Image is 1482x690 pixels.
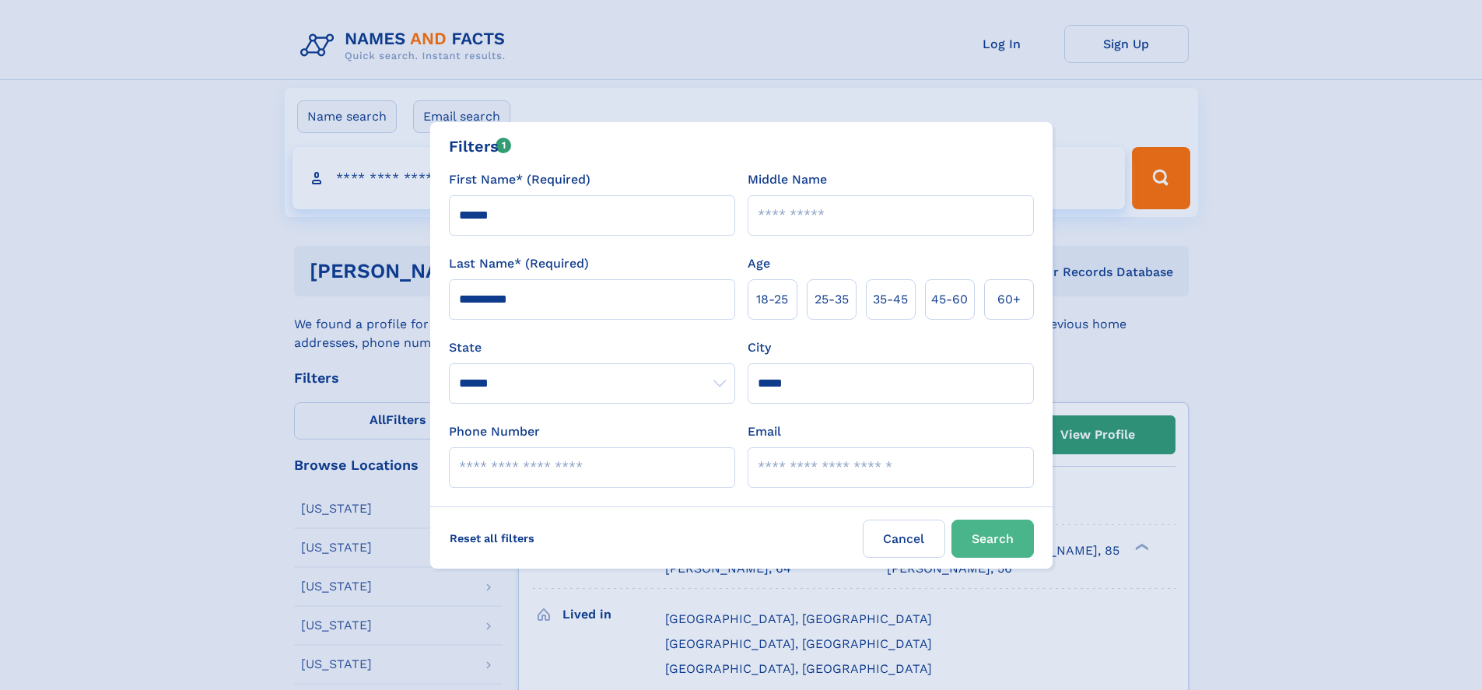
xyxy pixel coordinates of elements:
label: Reset all filters [440,520,545,557]
span: 25‑35 [815,290,849,309]
label: Phone Number [449,422,540,441]
button: Search [951,520,1034,558]
div: Filters [449,135,512,158]
span: 18‑25 [756,290,788,309]
label: First Name* (Required) [449,170,590,189]
span: 60+ [997,290,1021,309]
label: Last Name* (Required) [449,254,589,273]
span: 45‑60 [931,290,968,309]
label: Email [748,422,781,441]
label: Cancel [863,520,945,558]
label: City [748,338,771,357]
label: State [449,338,735,357]
label: Middle Name [748,170,827,189]
span: 35‑45 [873,290,908,309]
label: Age [748,254,770,273]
